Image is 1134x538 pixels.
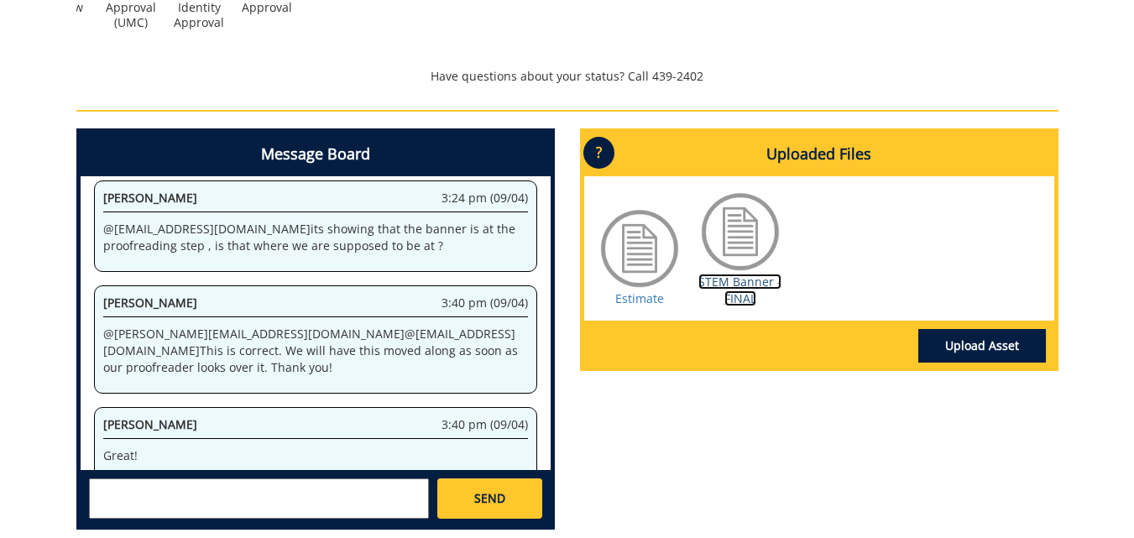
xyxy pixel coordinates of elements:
[89,478,429,519] textarea: messageToSend
[103,447,528,464] p: Great!
[103,295,197,311] span: [PERSON_NAME]
[437,478,541,519] a: SEND
[442,416,528,433] span: 3:40 pm (09/04)
[103,190,197,206] span: [PERSON_NAME]
[81,133,551,176] h4: Message Board
[442,190,528,206] span: 3:24 pm (09/04)
[103,416,197,432] span: [PERSON_NAME]
[918,329,1046,363] a: Upload Asset
[583,137,614,169] p: ?
[76,68,1058,85] p: Have questions about your status? Call 439-2402
[615,290,664,306] a: Estimate
[103,221,528,254] p: @ [EMAIL_ADDRESS][DOMAIN_NAME] its showing that the banner is at the proofreading step , is that ...
[103,326,528,376] p: @ [PERSON_NAME][EMAIL_ADDRESS][DOMAIN_NAME] @ [EMAIL_ADDRESS][DOMAIN_NAME] This is correct. We wi...
[698,274,781,306] a: STEM Banner - FINAL
[442,295,528,311] span: 3:40 pm (09/04)
[474,490,505,507] span: SEND
[584,133,1054,176] h4: Uploaded Files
